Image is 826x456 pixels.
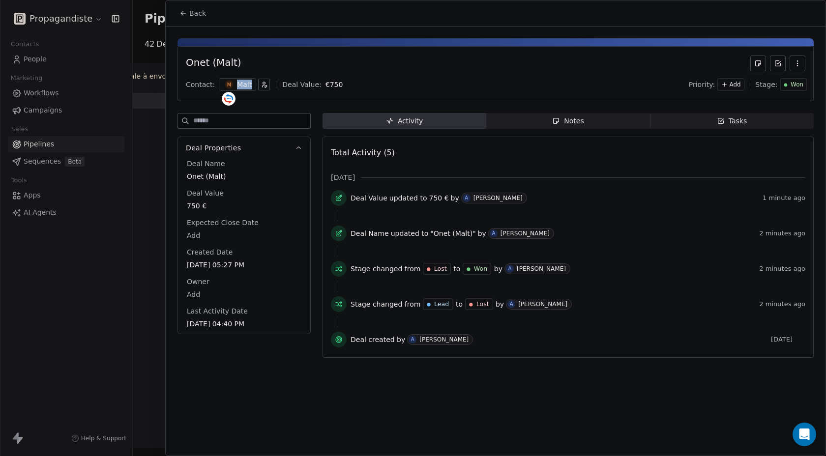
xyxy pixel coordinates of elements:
[434,264,447,273] span: Lost
[351,335,405,344] span: Deal created by
[518,301,567,308] div: [PERSON_NAME]
[187,319,301,329] span: [DATE] 04:40 PM
[225,81,234,89] span: M
[178,159,310,334] div: Deal Properties
[351,299,420,309] span: Stage changed from
[185,188,226,198] span: Deal Value
[494,264,502,274] span: by
[501,230,550,237] div: [PERSON_NAME]
[187,289,301,299] span: Add
[496,299,504,309] span: by
[759,300,805,308] span: 2 minutes ago
[186,143,241,153] span: Deal Properties
[186,56,241,71] div: Onet (Malt)
[411,336,414,343] div: A
[689,80,715,89] span: Priority:
[793,423,816,446] div: Open Intercom Messenger
[391,228,429,238] span: updated to
[730,81,741,89] span: Add
[465,194,468,202] div: A
[717,116,747,126] div: Tasks
[456,299,463,309] span: to
[552,116,584,126] div: Notes
[430,228,475,238] span: "Onet (Malt)"
[185,277,211,286] span: Owner
[185,159,227,169] span: Deal Name
[185,247,235,257] span: Created Date
[492,229,495,237] div: A
[791,81,803,89] span: Won
[759,229,805,237] span: 2 minutes ago
[187,260,301,270] span: [DATE] 05:27 PM
[282,80,321,89] div: Deal Value:
[429,193,449,203] span: 750 €
[434,300,449,309] span: Lead
[755,80,777,89] span: Stage:
[351,193,387,203] span: Deal Value
[771,336,805,343] span: [DATE]
[237,80,252,89] div: Malt
[331,148,395,157] span: Total Activity (5)
[453,264,460,274] span: to
[174,4,212,22] button: Back
[331,172,355,182] span: [DATE]
[178,137,310,159] button: Deal Properties
[185,218,261,228] span: Expected Close Date
[763,194,805,202] span: 1 minute ago
[478,228,486,238] span: by
[759,265,805,273] span: 2 minutes ago
[419,336,469,343] div: [PERSON_NAME]
[517,265,566,272] div: [PERSON_NAME]
[325,81,343,88] span: € 750
[189,8,206,18] span: Back
[473,195,523,201] div: [PERSON_NAME]
[187,230,301,240] span: Add
[351,264,420,274] span: Stage changed from
[351,228,389,238] span: Deal Name
[186,80,215,89] div: Contact:
[474,264,487,273] span: Won
[389,193,427,203] span: updated to
[187,201,301,211] span: 750 €
[510,300,513,308] div: A
[451,193,459,203] span: by
[185,306,250,316] span: Last Activity Date
[187,171,301,181] span: Onet (Malt)
[508,265,512,273] div: A
[476,300,489,309] span: Lost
